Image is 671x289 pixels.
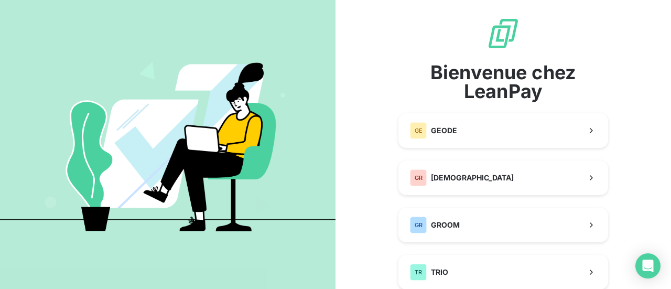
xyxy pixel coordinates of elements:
span: TRIO [431,267,448,277]
img: logo sigle [486,17,520,50]
span: Bienvenue chez LeanPay [398,63,608,101]
span: GROOM [431,220,460,230]
button: GEGEODE [398,113,608,148]
div: GE [410,122,427,139]
button: GR[DEMOGRAPHIC_DATA] [398,160,608,195]
span: [DEMOGRAPHIC_DATA] [431,173,514,183]
div: GR [410,217,427,233]
div: TR [410,264,427,281]
div: Open Intercom Messenger [635,253,661,279]
button: GRGROOM [398,208,608,242]
div: GR [410,169,427,186]
span: GEODE [431,125,457,136]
